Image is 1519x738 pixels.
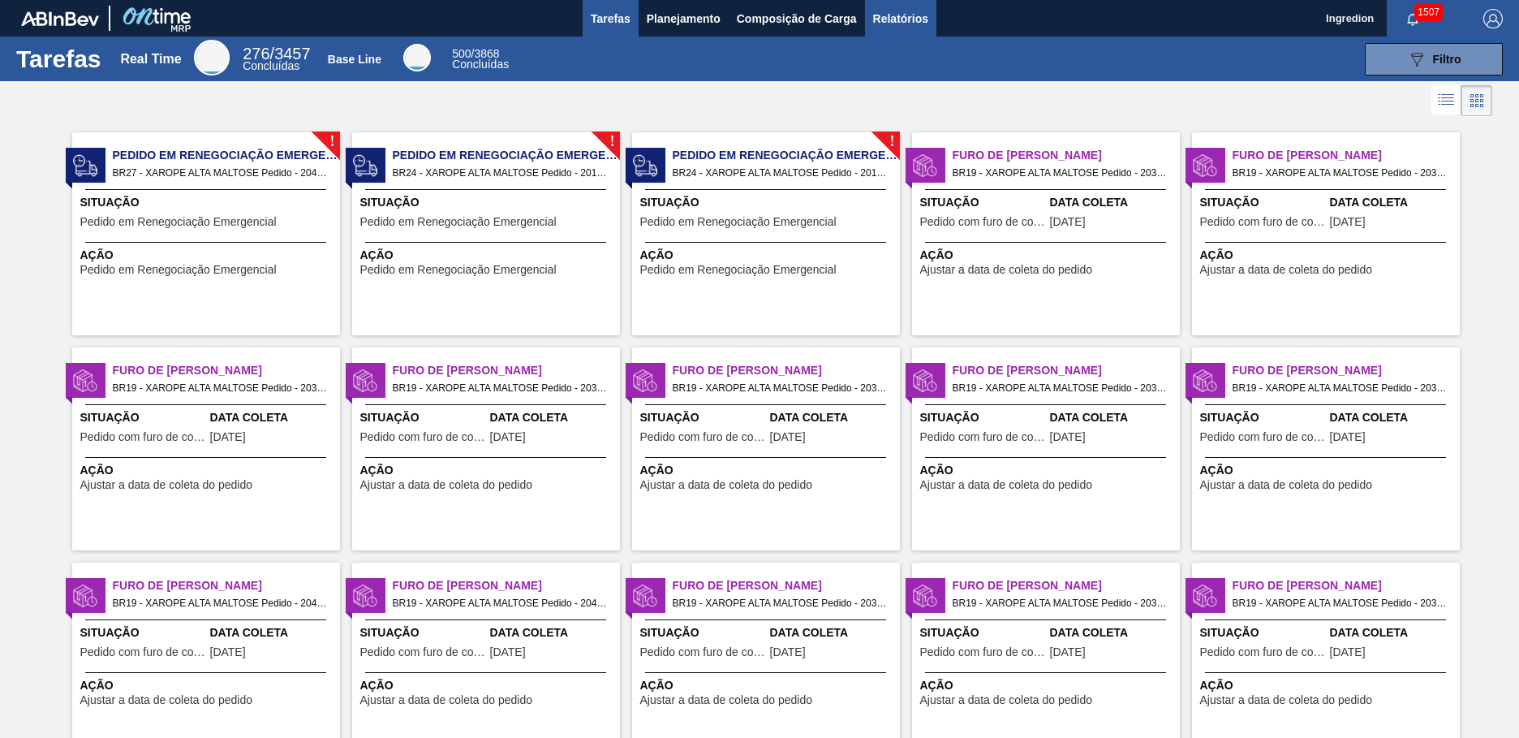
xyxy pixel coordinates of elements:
span: BR19 - XAROPE ALTA MALTOSE Pedido - 2036513 [953,594,1167,612]
span: Pedido com furo de coleta [1200,646,1326,658]
span: Pedido em Renegociação Emergencial [393,147,620,164]
span: Ajustar a data de coleta do pedido [1200,264,1373,276]
span: Pedido em Renegociação Emergencial [640,216,837,228]
h1: Tarefas [16,50,101,68]
img: status [353,369,377,393]
span: 1507 [1414,3,1443,21]
span: Pedido em Renegociação Emergencial [360,216,557,228]
img: status [633,584,657,608]
span: Data Coleta [1050,409,1176,426]
span: Furo de Coleta [1233,147,1460,164]
span: Pedido em Renegociação Emergencial [113,147,340,164]
span: Situação [920,409,1046,426]
span: Ação [80,462,336,479]
span: BR19 - XAROPE ALTA MALTOSE Pedido - 2036237 [673,594,887,612]
img: status [353,153,377,178]
span: Ação [640,247,896,264]
span: 23/09/2025 [1050,216,1086,228]
span: Ação [80,247,336,264]
span: Situação [360,194,616,211]
span: Pedido em Renegociação Emergencial [360,264,557,276]
span: 27/09/2025 [210,646,246,658]
span: Pedido com furo de coleta [360,646,486,658]
span: Pedido com furo de coleta [80,646,206,658]
span: ! [609,136,614,148]
img: status [1193,369,1217,393]
span: Pedido com furo de coleta [920,646,1046,658]
span: Data Coleta [770,624,896,641]
span: Ajustar a data de coleta do pedido [1200,479,1373,491]
img: status [913,153,937,178]
span: Pedido em Renegociação Emergencial [673,147,900,164]
span: 500 [452,47,471,60]
span: Ajustar a data de coleta do pedido [360,479,533,491]
span: Data Coleta [210,409,336,426]
span: Pedido com furo de coleta [80,431,206,443]
span: Situação [360,624,486,641]
span: Ação [360,462,616,479]
div: Real Time [194,40,230,76]
span: 23/09/2025 [1330,216,1366,228]
span: ! [889,136,894,148]
div: Visão em Cards [1461,85,1492,116]
span: Pedido em Renegociação Emergencial [80,264,277,276]
span: 27/09/2025 [490,646,526,658]
span: Pedido com furo de coleta [360,431,486,443]
span: Ajustar a data de coleta do pedido [360,694,533,706]
span: Situação [640,624,766,641]
span: Ajustar a data de coleta do pedido [640,694,813,706]
span: Situação [920,624,1046,641]
span: Situação [1200,194,1326,211]
div: Base Line [452,49,509,70]
span: 23/09/2025 [1050,431,1086,443]
span: Ação [920,462,1176,479]
span: Pedido com furo de coleta [640,431,766,443]
span: 23/09/2025 [490,431,526,443]
span: Ação [920,677,1176,694]
span: Ajustar a data de coleta do pedido [920,694,1093,706]
span: Ajustar a data de coleta do pedido [1200,694,1373,706]
span: BR19 - XAROPE ALTA MALTOSE Pedido - 2036514 [1233,594,1447,612]
span: Situação [360,409,486,426]
span: Pedido em Renegociação Emergencial [640,264,837,276]
span: Pedido com furo de coleta [920,431,1046,443]
span: Ação [1200,247,1456,264]
span: Ajustar a data de coleta do pedido [640,479,813,491]
span: Situação [640,194,896,211]
span: Furo de Coleta [113,362,340,379]
span: Furo de Coleta [953,577,1180,594]
span: Situação [1200,624,1326,641]
span: Ação [360,677,616,694]
span: BR19 - XAROPE ALTA MALTOSE Pedido - 2036200 [113,379,327,397]
span: Ajustar a data de coleta do pedido [920,479,1093,491]
span: Situação [80,624,206,641]
span: / 3457 [243,45,310,63]
img: status [73,584,97,608]
span: Data Coleta [490,409,616,426]
span: Concluídas [243,59,299,72]
span: BR27 - XAROPE ALTA MALTOSE Pedido - 2041114 [113,164,327,182]
span: Ação [1200,462,1456,479]
span: Ação [360,247,616,264]
span: Tarefas [591,9,630,28]
img: status [913,369,937,393]
span: BR19 - XAROPE ALTA MALTOSE Pedido - 2036199 [1233,164,1447,182]
span: BR19 - XAROPE ALTA MALTOSE Pedido - 2036518 [1233,379,1447,397]
span: Situação [920,194,1046,211]
span: Furo de Coleta [673,362,900,379]
span: Furo de Coleta [393,577,620,594]
span: Data Coleta [1330,409,1456,426]
span: BR24 - XAROPE ALTA MALTOSE Pedido - 2018590 [393,164,607,182]
span: Situação [80,194,336,211]
span: 27/09/2025 [1330,431,1366,443]
span: BR19 - XAROPE ALTA MALTOSE Pedido - 2036224 [953,379,1167,397]
span: Ação [920,247,1176,264]
button: Notificações [1387,7,1439,30]
span: ! [329,136,334,148]
span: Furo de Coleta [673,577,900,594]
span: Ação [640,677,896,694]
span: Data Coleta [210,624,336,641]
img: status [633,153,657,178]
img: status [913,584,937,608]
span: 23/09/2025 [770,431,806,443]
